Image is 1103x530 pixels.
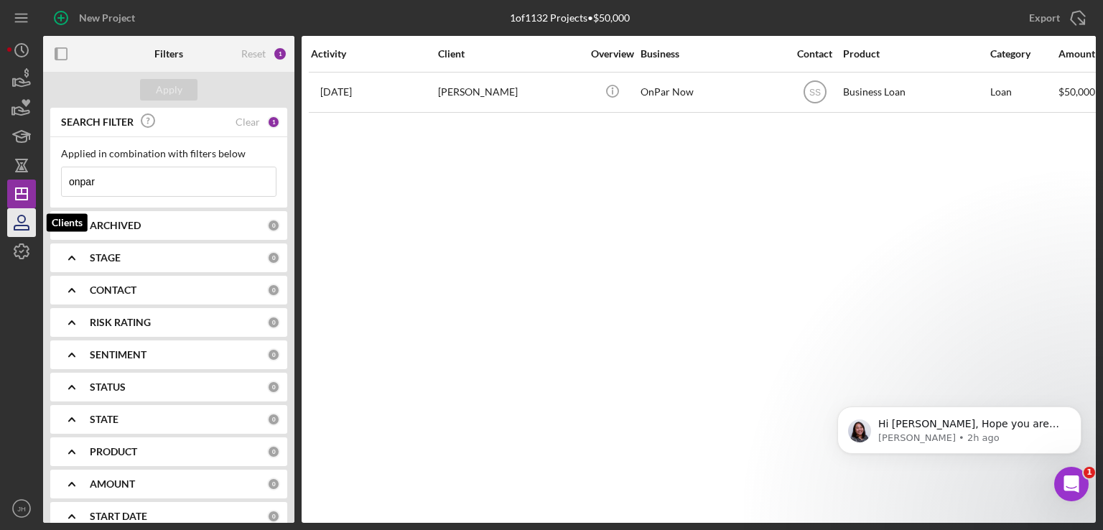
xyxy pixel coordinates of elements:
div: Applied in combination with filters below [61,148,276,159]
text: JH [17,505,26,513]
b: STATE [90,414,118,425]
div: Contact [788,48,842,60]
b: STAGE [90,252,121,264]
div: Business Loan [843,73,987,111]
b: ARCHIVED [90,220,141,231]
div: 0 [267,219,280,232]
b: CONTACT [90,284,136,296]
div: Export [1029,4,1060,32]
div: New Project [79,4,135,32]
div: OnPar Now [641,73,784,111]
div: 1 [273,47,287,61]
span: 1 [1084,467,1095,478]
div: [PERSON_NAME] [438,73,582,111]
div: Activity [311,48,437,60]
b: PRODUCT [90,446,137,457]
b: RISK RATING [90,317,151,328]
div: Business [641,48,784,60]
div: Client [438,48,582,60]
b: Filters [154,48,183,60]
div: Category [990,48,1057,60]
div: Loan [990,73,1057,111]
button: JH [7,494,36,523]
div: 1 [267,116,280,129]
button: Apply [140,79,197,101]
iframe: Intercom live chat [1054,467,1089,501]
div: Apply [156,79,182,101]
button: Export [1015,4,1096,32]
b: STATUS [90,381,126,393]
div: Product [843,48,987,60]
div: 1 of 1132 Projects • $50,000 [510,12,630,24]
div: Clear [236,116,260,128]
b: SEARCH FILTER [61,116,134,128]
div: Overview [585,48,639,60]
div: 0 [267,251,280,264]
button: New Project [43,4,149,32]
iframe: Intercom notifications message [816,376,1103,491]
div: 0 [267,478,280,491]
div: 0 [267,413,280,426]
div: 0 [267,348,280,361]
b: START DATE [90,511,147,522]
div: 0 [267,510,280,523]
b: SENTIMENT [90,349,146,361]
div: 0 [267,284,280,297]
b: AMOUNT [90,478,135,490]
div: Reset [241,48,266,60]
text: SS [809,88,820,98]
div: 0 [267,381,280,394]
div: 0 [267,316,280,329]
time: 2025-08-27 00:40 [320,86,352,98]
div: 0 [267,445,280,458]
